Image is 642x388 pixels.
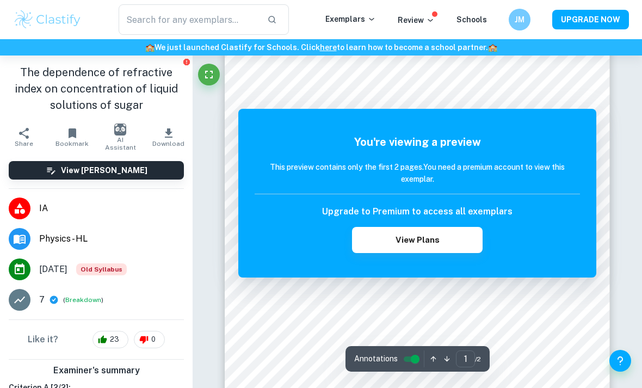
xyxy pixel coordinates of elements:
[552,10,629,29] button: UPGRADE NOW
[354,353,398,365] span: Annotations
[76,263,127,275] span: Old Syllabus
[475,354,481,364] span: / 2
[15,140,33,147] span: Share
[514,14,526,26] h6: JM
[152,140,184,147] span: Download
[398,14,435,26] p: Review
[320,43,337,52] a: here
[39,293,45,306] p: 7
[28,333,58,346] h6: Like it?
[609,350,631,372] button: Help and Feedback
[103,136,138,151] span: AI Assistant
[4,364,188,377] h6: Examiner's summary
[39,202,184,215] span: IA
[55,140,89,147] span: Bookmark
[145,122,193,152] button: Download
[96,122,145,152] button: AI Assistant
[145,43,155,52] span: 🏫
[9,64,184,113] h1: The dependence of refractive index on concentration of liquid solutions of sugar
[352,227,482,253] button: View Plans
[145,334,162,345] span: 0
[119,4,258,35] input: Search for any exemplars...
[39,263,67,276] span: [DATE]
[114,124,126,136] img: AI Assistant
[322,205,513,218] h6: Upgrade to Premium to access all exemplars
[13,9,82,30] img: Clastify logo
[255,134,580,150] h5: You're viewing a preview
[325,13,376,25] p: Exemplars
[255,161,580,185] h6: This preview contains only the first 2 pages. You need a premium account to view this exemplar.
[198,64,220,85] button: Fullscreen
[509,9,530,30] button: JM
[39,232,184,245] span: Physics - HL
[182,58,190,66] button: Report issue
[48,122,97,152] button: Bookmark
[104,334,125,345] span: 23
[2,41,640,53] h6: We just launched Clastify for Schools. Click to learn how to become a school partner.
[63,295,103,305] span: ( )
[61,164,147,176] h6: View [PERSON_NAME]
[456,15,487,24] a: Schools
[76,263,127,275] div: Starting from the May 2025 session, the Physics IA requirements have changed. It's OK to refer to...
[488,43,497,52] span: 🏫
[9,161,184,180] button: View [PERSON_NAME]
[65,295,101,305] button: Breakdown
